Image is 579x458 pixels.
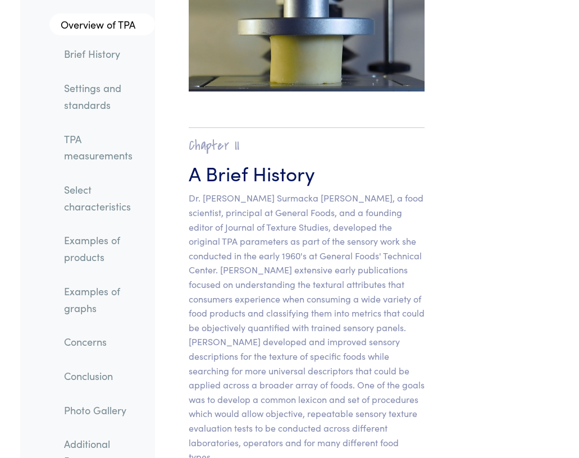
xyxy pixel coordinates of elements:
a: Photo Gallery [55,397,155,423]
a: TPA measurements [55,126,155,168]
a: Settings and standards [55,75,155,117]
a: Concerns [55,329,155,355]
h3: A Brief History [189,159,425,186]
a: Examples of products [55,228,155,270]
a: Examples of graphs [55,278,155,320]
h2: Chapter II [189,137,425,154]
a: Conclusion [55,363,155,389]
a: Brief History [55,42,155,67]
a: Overview of TPA [49,13,155,36]
a: Select characteristics [55,177,155,219]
